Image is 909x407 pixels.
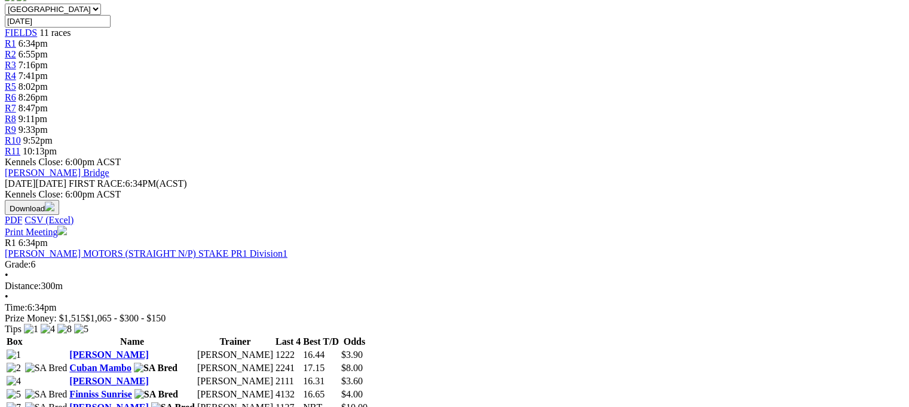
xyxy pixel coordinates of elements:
[5,168,109,178] a: [PERSON_NAME] Bridge
[45,202,54,211] img: download.svg
[5,281,41,291] span: Distance:
[5,146,20,156] a: R11
[74,324,88,335] img: 5
[5,178,66,189] span: [DATE]
[69,350,148,360] a: [PERSON_NAME]
[302,388,339,400] td: 16.65
[5,324,22,334] span: Tips
[57,226,67,235] img: printer.svg
[7,336,23,347] span: Box
[5,302,904,313] div: 6:34pm
[5,15,111,28] input: Select date
[69,178,125,189] span: FIRST RACE:
[341,336,368,348] th: Odds
[24,324,38,335] img: 1
[5,189,904,200] div: Kennels Close: 6:00pm ACST
[25,389,68,400] img: SA Bred
[5,248,287,259] a: [PERSON_NAME] MOTORS (STRAIGHT N/P) STAKE PR1 Division1
[69,336,195,348] th: Name
[7,350,21,360] img: 1
[5,71,16,81] a: R4
[197,336,274,348] th: Trainer
[341,350,363,360] span: $3.90
[39,28,71,38] span: 11 races
[197,362,274,374] td: [PERSON_NAME]
[5,302,27,312] span: Time:
[5,28,37,38] a: FIELDS
[85,313,166,323] span: $1,065 - $300 - $150
[69,178,187,189] span: 6:34PM(ACST)
[19,103,48,113] span: 8:47pm
[341,389,363,399] span: $4.00
[23,146,57,156] span: 10:13pm
[19,38,48,48] span: 6:34pm
[69,376,148,386] a: [PERSON_NAME]
[5,227,67,237] a: Print Meeting
[5,124,16,135] a: R9
[19,92,48,102] span: 8:26pm
[275,362,301,374] td: 2241
[19,71,48,81] span: 7:41pm
[197,375,274,387] td: [PERSON_NAME]
[197,388,274,400] td: [PERSON_NAME]
[302,375,339,387] td: 16.31
[275,349,301,361] td: 1222
[19,81,48,92] span: 8:02pm
[302,362,339,374] td: 17.15
[5,238,16,248] span: R1
[5,270,8,280] span: •
[5,215,904,226] div: Download
[5,178,36,189] span: [DATE]
[5,81,16,92] a: R5
[69,363,131,373] a: Cuban Mambo
[7,376,21,387] img: 4
[5,215,22,225] a: PDF
[19,114,47,124] span: 9:11pm
[23,135,53,145] span: 9:52pm
[5,259,31,269] span: Grade:
[197,349,274,361] td: [PERSON_NAME]
[19,124,48,135] span: 9:33pm
[41,324,55,335] img: 4
[134,363,177,373] img: SA Bred
[5,200,59,215] button: Download
[341,363,363,373] span: $8.00
[7,389,21,400] img: 5
[25,215,74,225] a: CSV (Excel)
[275,375,301,387] td: 2111
[5,157,121,167] span: Kennels Close: 6:00pm ACST
[5,103,16,113] a: R7
[5,49,16,59] a: R2
[5,114,16,124] a: R8
[57,324,72,335] img: 8
[19,238,48,248] span: 6:34pm
[341,376,363,386] span: $3.60
[302,349,339,361] td: 16.44
[19,60,48,70] span: 7:16pm
[302,336,339,348] th: Best T/D
[69,389,131,399] a: Finniss Sunrise
[25,363,68,373] img: SA Bred
[134,389,178,400] img: SA Bred
[275,336,301,348] th: Last 4
[5,135,21,145] a: R10
[7,363,21,373] img: 2
[5,60,16,70] a: R3
[5,313,904,324] div: Prize Money: $1,515
[5,38,16,48] a: R1
[19,49,48,59] span: 6:55pm
[5,291,8,302] span: •
[5,92,16,102] a: R6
